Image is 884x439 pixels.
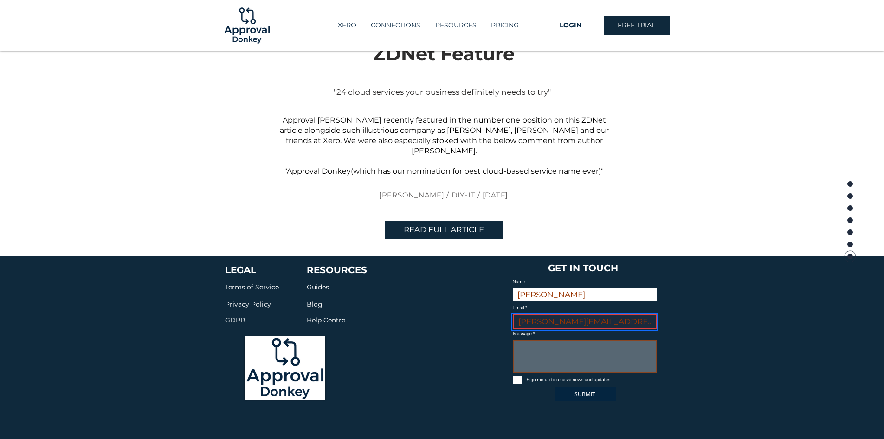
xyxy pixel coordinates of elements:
span: Sign me up to receive news and updates [527,377,611,382]
a: GDPR [225,314,245,325]
span: "24 cloud services your business definitely needs to try" [334,87,551,97]
span: SUBMIT [574,390,595,398]
span: ZDNet Feature [373,42,515,65]
span: Approval [PERSON_NAME] recently featured in the number one position on this ZDNet article alongsi... [280,116,609,155]
span: RESOURCES [307,264,367,275]
p: PRICING [486,18,523,33]
a: Guides [307,281,329,292]
span: FREE TRIAL [618,21,655,30]
a: LOGIN [538,16,604,35]
nav: Site [319,18,538,33]
span: Help Centre [307,316,345,324]
nav: Page [844,178,857,262]
span: GDPR [225,316,245,324]
img: Logo-01.png [222,0,272,51]
button: SUBMIT [555,387,616,401]
a: Help Centre [307,314,345,325]
label: Name [513,280,657,284]
a: PRICING [484,18,526,33]
span: Terms of Service [225,283,279,291]
img: Logo-01_edited.png [245,336,325,400]
a: Privacy Policy [225,298,271,309]
a: Approval Donkey [287,167,351,176]
a: READ FULL ARTICLE [385,221,503,239]
a: LEGAL [225,264,256,275]
a: Terms of Service [225,282,279,291]
span: [PERSON_NAME] / DIY-IT / [DATE] [379,190,508,199]
label: Message [513,332,657,336]
span: READ FULL ARTICLE [404,224,484,236]
p: RESOURCES [431,18,481,33]
p: XERO [333,18,361,33]
a: Blog [307,298,323,309]
p: CONNECTIONS [366,18,425,33]
span: GET IN TOUCH [548,262,618,274]
span: LOGIN [560,21,581,30]
span: Blog [307,300,323,308]
a: XERO [330,18,363,33]
a: CONNECTIONS [363,18,428,33]
label: Email [513,306,657,310]
span: " (which has our nomination for best cloud-based service name ever)" [284,167,604,176]
div: RESOURCES [428,18,484,33]
span: Guides [307,283,329,291]
span: Privacy Policy [225,300,271,308]
a: FREE TRIAL [604,16,670,35]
